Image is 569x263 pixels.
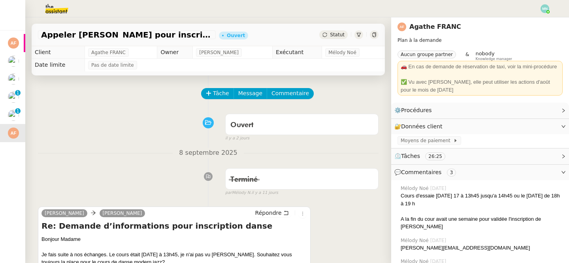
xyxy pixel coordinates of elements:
img: users%2FpftfpH3HWzRMeZpe6E7kXDgO5SJ3%2Favatar%2Fa3cc7090-f8ed-4df9-82e0-3c63ac65f9dd [8,110,19,121]
td: Client [32,46,85,59]
span: Mélody Noé [328,49,356,56]
span: [DATE] [430,185,448,192]
span: [PERSON_NAME] [199,49,239,56]
span: Ouvert [230,122,254,129]
div: ⚙️Procédures [391,103,569,118]
div: 💬Commentaires 3 [391,165,569,180]
div: A la fin du cour avait une semaine pour validée l'inscription de [PERSON_NAME] [401,215,563,231]
span: Terminé [230,176,258,183]
div: Bonjour Madame [41,235,307,243]
img: svg [541,4,549,13]
span: Procédures [401,107,432,113]
span: Commentaires [401,169,441,175]
div: Ouvert [227,33,245,38]
app-user-label: Knowledge manager [475,51,512,61]
nz-tag: Aucun groupe partner [398,51,456,58]
span: Commentaire [271,89,309,98]
img: users%2FpftfpH3HWzRMeZpe6E7kXDgO5SJ3%2Favatar%2Fa3cc7090-f8ed-4df9-82e0-3c63ac65f9dd [8,73,19,85]
img: svg [398,23,406,31]
span: il y a 11 jours [251,190,278,196]
span: Plan à la demande [398,38,442,43]
td: Date limite [32,59,85,71]
span: [DATE] [430,237,448,244]
div: ⏲️Tâches 26:25 [391,148,569,164]
span: Données client [401,123,443,130]
span: Répondre [255,209,282,217]
button: Répondre [252,209,292,217]
span: 💬 [394,169,459,175]
nz-tag: 3 [447,169,456,177]
span: Pas de date limite [91,61,134,69]
td: Exécutant [272,46,322,59]
div: [PERSON_NAME][EMAIL_ADDRESS][DOMAIN_NAME] [401,244,563,252]
img: users%2FERVxZKLGxhVfG9TsREY0WEa9ok42%2Favatar%2Fportrait-563450-crop.jpg [8,56,19,67]
span: Tâches [401,153,420,159]
span: ⚙️ [394,106,435,115]
nz-badge-sup: 1 [15,108,21,114]
div: ✅ Vu avec [PERSON_NAME], elle peut utiliser les actions d'août pour le mois de [DATE] [401,78,560,94]
div: 🚗 En cas de demande de réservation de taxi, voir la mini-procédure [401,63,560,71]
span: Tâche [213,89,229,98]
nz-tag: 26:25 [425,152,445,160]
span: 8 septembre 2025 [173,148,243,158]
img: svg [8,128,19,139]
span: Moyens de paiement [401,137,453,145]
button: Message [234,88,267,99]
span: Message [238,89,262,98]
span: Appeler [PERSON_NAME] pour inscription danse [41,31,213,39]
td: Owner [157,46,193,59]
span: Mélody Noé [401,185,430,192]
span: ⏲️ [394,153,452,159]
span: Statut [330,32,345,38]
p: 1 [16,108,19,115]
span: & [465,51,469,61]
span: Knowledge manager [475,57,512,61]
span: Agathe FRANC [91,49,126,56]
a: [PERSON_NAME] [100,210,145,217]
span: nobody [475,51,494,56]
img: users%2FpftfpH3HWzRMeZpe6E7kXDgO5SJ3%2Favatar%2Fa3cc7090-f8ed-4df9-82e0-3c63ac65f9dd [8,92,19,103]
h4: Re: Demande d’informations pour inscription danse [41,220,307,231]
nz-badge-sup: 1 [15,90,21,96]
small: Mélody N. [225,190,278,196]
button: Commentaire [267,88,314,99]
div: 🔐Données client [391,119,569,134]
span: 🔐 [394,122,446,131]
div: Cours d'essaie [DATE] 17 à 13h45 jusqu'a 14h45 ou le [DATE] de 18h à 19 h [401,192,563,207]
button: Tâche [201,88,234,99]
span: par [225,190,232,196]
span: il y a 2 jours [225,135,249,142]
a: [PERSON_NAME] [41,210,87,217]
img: svg [8,38,19,49]
span: Mélody Noé [401,237,430,244]
a: Agathe FRANC [409,23,461,30]
p: 1 [16,90,19,97]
